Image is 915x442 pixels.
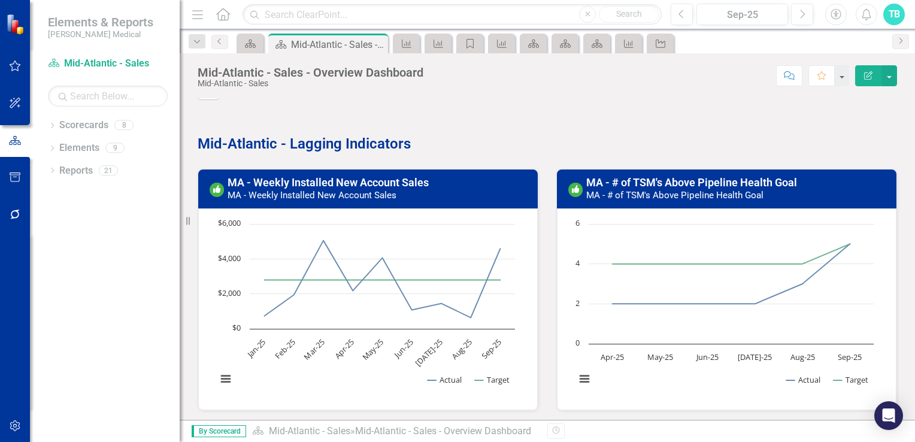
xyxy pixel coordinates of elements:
[586,176,797,189] a: MA - # of TSM's Above Pipeline Health Goal
[786,374,820,385] button: Show Actual
[59,119,108,132] a: Scorecards
[701,8,784,22] div: Sep-25
[874,401,903,430] div: Open Intercom Messenger
[391,337,415,361] text: Jun-25
[48,15,153,29] span: Elements & Reports
[413,337,445,369] text: [DATE]-25
[616,9,642,19] span: Search
[834,374,868,385] button: Show Target
[105,143,125,153] div: 9
[59,141,99,155] a: Elements
[599,6,659,23] button: Search
[601,352,624,362] text: Apr-25
[269,425,350,437] a: Mid-Atlantic - Sales
[738,352,772,362] text: [DATE]-25
[114,120,134,131] div: 8
[218,253,241,264] text: $4,000
[99,165,118,175] div: 21
[575,258,580,268] text: 4
[228,190,396,201] small: MA - Weekly Installed New Account Sales
[211,218,525,398] div: Chart. Highcharts interactive chart.
[217,371,234,387] button: View chart menu, Chart
[198,135,411,152] strong: Mid-Atlantic - Lagging Indicators
[569,218,884,398] div: Chart. Highcharts interactive chart.
[568,183,583,197] img: On or Above Target
[244,337,268,361] text: Jan-25
[790,352,815,362] text: Aug-25
[228,176,429,189] a: MA - Weekly Installed New Account Sales
[647,352,673,362] text: May-25
[210,183,224,197] img: On or Above Target
[232,322,241,333] text: $0
[198,66,423,79] div: Mid-Atlantic - Sales - Overview Dashboard
[586,190,763,201] small: MA - # of TSM's Above Pipeline Health Goal
[252,425,538,438] div: »
[695,352,719,362] text: Jun-25
[301,337,326,362] text: Mar-25
[6,13,27,34] img: ClearPoint Strategy
[360,337,386,363] text: May-25
[575,298,580,308] text: 2
[576,371,593,387] button: View chart menu, Chart
[48,29,153,39] small: [PERSON_NAME] Medical
[59,164,93,178] a: Reports
[883,4,905,25] button: TB
[696,4,788,25] button: Sep-25
[475,374,510,385] button: Show Target
[243,4,662,25] input: Search ClearPoint...
[332,337,356,361] text: Apr-25
[198,79,423,88] div: Mid-Atlantic - Sales
[48,57,168,71] a: Mid-Atlantic - Sales
[262,278,503,283] g: Target, line 2 of 2 with 9 data points.
[192,425,246,437] span: By Scorecard
[449,337,474,362] text: Aug-25
[218,287,241,298] text: $2,000
[218,217,241,228] text: $6,000
[479,337,504,362] text: Sep-25
[48,86,168,107] input: Search Below...
[291,37,385,52] div: Mid-Atlantic - Sales - Overview Dashboard
[428,374,462,385] button: Show Actual
[575,337,580,348] text: 0
[838,352,862,362] text: Sep-25
[211,218,521,398] svg: Interactive chart
[575,217,580,228] text: 6
[272,337,297,362] text: Feb-25
[355,425,531,437] div: Mid-Atlantic - Sales - Overview Dashboard
[569,218,880,398] svg: Interactive chart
